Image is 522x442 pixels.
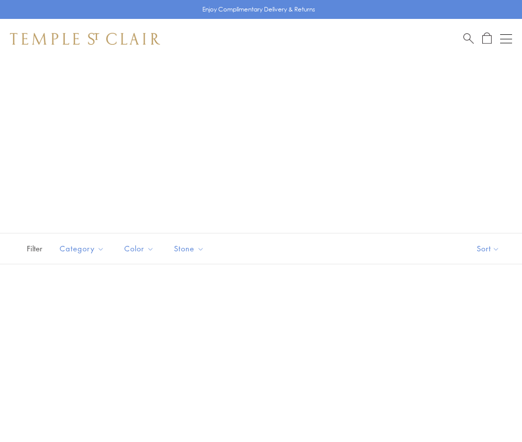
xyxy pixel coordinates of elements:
[10,33,160,45] img: Temple St. Clair
[463,32,474,45] a: Search
[482,32,492,45] a: Open Shopping Bag
[55,242,112,255] span: Category
[117,237,162,260] button: Color
[454,233,522,264] button: Show sort by
[52,237,112,260] button: Category
[119,242,162,255] span: Color
[169,242,212,255] span: Stone
[167,237,212,260] button: Stone
[202,4,315,14] p: Enjoy Complimentary Delivery & Returns
[500,33,512,45] button: Open navigation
